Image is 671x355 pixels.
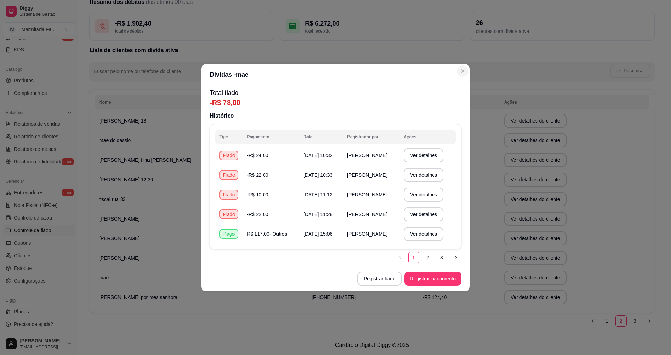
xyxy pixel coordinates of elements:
div: Fiado [219,209,238,219]
div: Fiado [219,151,238,160]
td: R$ 117,00 - Outros [243,224,299,244]
td: -R$ 24,00 [243,146,299,165]
td: -R$ 10,00 [243,185,299,204]
span: [PERSON_NAME] [347,153,387,158]
li: Next Page [450,252,461,263]
a: 2 [423,252,433,263]
span: [DATE] 10:32 [303,153,332,158]
button: Ver detalhes [404,188,443,202]
button: Close [457,65,468,77]
span: [PERSON_NAME] [347,172,387,178]
p: Total fiado [210,88,461,98]
a: 3 [436,252,447,263]
td: -R$ 22,00 [243,204,299,224]
td: -R$ 22,00 [243,165,299,185]
div: Pago [219,229,238,239]
span: left [398,255,402,259]
span: [PERSON_NAME] [347,231,387,237]
span: right [454,255,458,259]
th: Ações [399,130,456,144]
span: [DATE] 15:06 [303,231,332,237]
button: Registrar pagamento [404,272,461,286]
button: left [394,252,405,263]
p: Histórico [210,112,461,120]
li: 1 [408,252,419,263]
span: [DATE] 11:28 [303,211,332,217]
button: Registrar fiado [357,272,402,286]
header: Dívidas - mae [201,64,470,85]
span: [PERSON_NAME] [347,192,387,197]
th: Data [299,130,343,144]
li: 2 [422,252,433,263]
button: right [450,252,461,263]
button: Ver detalhes [404,148,443,162]
span: [DATE] 10:33 [303,172,332,178]
div: Fiado [219,190,238,200]
th: Pagamento [243,130,299,144]
button: Ver detalhes [404,168,443,182]
p: -R$ 78,00 [210,98,461,107]
th: Tipo [215,130,243,144]
button: Ver detalhes [404,227,443,241]
span: [DATE] 11:12 [303,192,332,197]
span: [PERSON_NAME] [347,211,387,217]
li: 3 [436,252,447,263]
li: Previous Page [394,252,405,263]
th: Registrador por [343,130,399,144]
button: Ver detalhes [404,207,443,221]
div: Fiado [219,170,238,180]
a: 1 [409,252,419,263]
